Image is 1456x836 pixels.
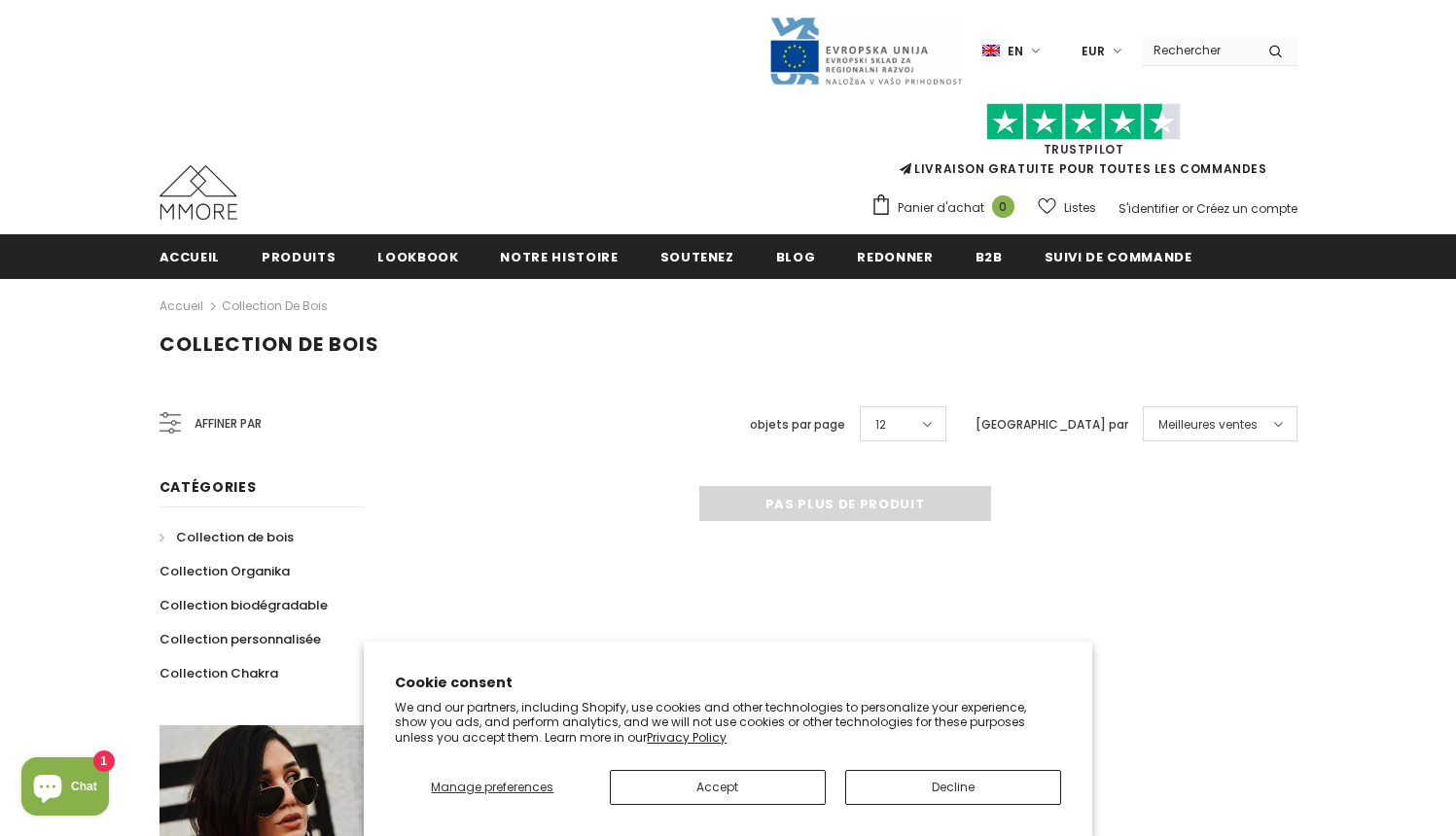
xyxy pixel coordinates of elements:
span: Accueil [160,248,221,266]
a: Accueil [160,234,221,278]
span: B2B [976,248,1003,266]
a: Accueil [160,295,203,318]
a: soutenez [660,234,734,278]
a: Produits [262,234,336,278]
label: objets par page [750,415,845,435]
span: Redonner [857,248,933,266]
input: Search Site [1142,36,1254,64]
span: Manage preferences [431,779,553,795]
a: Créez un compte [1196,200,1297,217]
span: 12 [875,415,886,435]
span: LIVRAISON GRATUITE POUR TOUTES LES COMMANDES [870,112,1297,177]
img: Javni Razpis [768,16,963,87]
a: Lookbook [377,234,458,278]
p: We and our partners, including Shopify, use cookies and other technologies to personalize your ex... [395,700,1061,746]
a: Panier d'achat 0 [870,193,1024,223]
a: Suivi de commande [1045,234,1192,278]
a: Privacy Policy [647,729,727,746]
span: Collection de bois [160,331,379,358]
span: or [1182,200,1193,217]
span: 0 [992,195,1014,218]
a: Notre histoire [500,234,618,278]
a: Collection personnalisée [160,622,321,656]
img: i-lang-1.png [982,43,1000,59]
label: [GEOGRAPHIC_DATA] par [976,415,1128,435]
a: Javni Razpis [768,42,963,58]
span: Blog [776,248,816,266]
span: Meilleures ventes [1158,415,1258,435]
span: Notre histoire [500,248,618,266]
span: Lookbook [377,248,458,266]
img: Faites confiance aux étoiles pilotes [986,103,1181,141]
span: soutenez [660,248,734,266]
button: Decline [845,770,1061,805]
span: EUR [1082,42,1105,61]
inbox-online-store-chat: Shopify online store chat [16,757,115,820]
span: Collection biodégradable [160,596,328,614]
a: Listes [1038,191,1096,225]
span: Collection Organika [160,562,290,580]
a: Collection de bois [160,520,294,554]
span: Collection Chakra [160,664,278,682]
a: B2B [976,234,1003,278]
a: Collection Chakra [160,656,278,690]
span: Listes [1064,198,1096,218]
a: Collection de bois [222,297,328,314]
span: Collection de bois [176,528,294,546]
a: TrustPilot [1044,141,1124,157]
span: Collection personnalisée [160,630,321,648]
img: Cas MMORE [160,165,237,220]
a: S'identifier [1119,200,1179,217]
button: Accept [610,770,826,805]
a: Blog [776,234,816,278]
span: Affiner par [195,413,262,435]
span: Suivi de commande [1045,248,1192,266]
button: Manage preferences [395,770,589,805]
h2: Cookie consent [395,673,1061,693]
a: Redonner [857,234,933,278]
span: Produits [262,248,336,266]
span: Catégories [160,477,257,497]
span: Panier d'achat [898,198,984,218]
a: Collection biodégradable [160,588,328,622]
a: Collection Organika [160,554,290,588]
span: en [1008,42,1023,61]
